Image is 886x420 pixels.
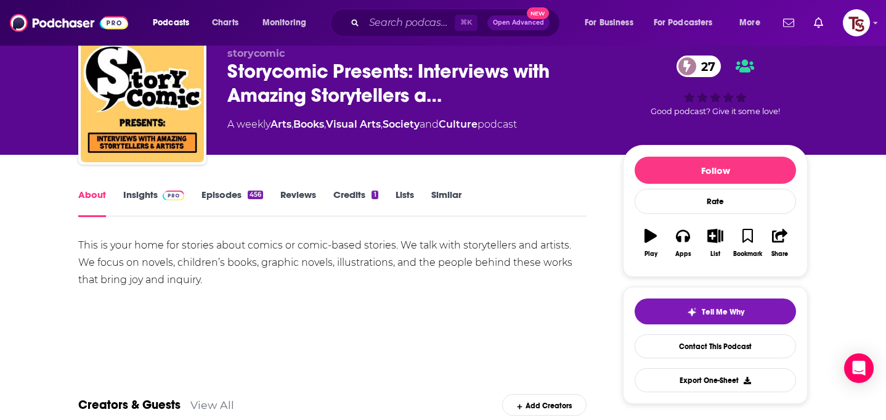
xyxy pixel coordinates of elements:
[677,56,721,77] a: 27
[333,189,378,217] a: Credits1
[326,118,381,130] a: Visual Arts
[635,334,796,358] a: Contact This Podcast
[212,14,238,31] span: Charts
[262,14,306,31] span: Monitoring
[254,13,322,33] button: open menu
[153,14,189,31] span: Podcasts
[635,221,667,265] button: Play
[123,189,184,217] a: InsightsPodchaser Pro
[381,118,383,130] span: ,
[635,368,796,392] button: Export One-Sheet
[699,221,731,265] button: List
[764,221,796,265] button: Share
[280,189,316,217] a: Reviews
[420,118,439,130] span: and
[651,107,780,116] span: Good podcast? Give it some love!
[771,250,788,258] div: Share
[843,9,870,36] button: Show profile menu
[778,12,799,33] a: Show notifications dropdown
[293,118,324,130] a: Books
[78,189,106,217] a: About
[635,189,796,214] div: Rate
[144,13,205,33] button: open menu
[654,14,713,31] span: For Podcasters
[291,118,293,130] span: ,
[710,250,720,258] div: List
[78,237,587,289] div: This is your home for stories about comics or comic-based stories. We talk with storytellers and ...
[702,307,744,317] span: Tell Me Why
[635,299,796,324] button: tell me why sparkleTell Me Why
[731,221,763,265] button: Bookmark
[644,250,657,258] div: Play
[843,9,870,36] span: Logged in as TvSMediaGroup
[687,307,697,317] img: tell me why sparkle
[342,9,572,37] div: Search podcasts, credits, & more...
[843,9,870,36] img: User Profile
[383,118,420,130] a: Society
[493,20,544,26] span: Open Advanced
[576,13,649,33] button: open menu
[431,189,461,217] a: Similar
[487,15,550,30] button: Open AdvancedNew
[739,14,760,31] span: More
[396,189,414,217] a: Lists
[585,14,633,31] span: For Business
[364,13,455,33] input: Search podcasts, credits, & more...
[844,353,874,383] div: Open Intercom Messenger
[646,13,731,33] button: open menu
[270,118,291,130] a: Arts
[372,191,378,199] div: 1
[190,398,234,411] a: View All
[439,118,478,130] a: Culture
[675,250,691,258] div: Apps
[527,7,549,19] span: New
[324,118,326,130] span: ,
[689,56,721,77] span: 27
[809,12,828,33] a: Show notifications dropdown
[623,47,808,124] div: 27Good podcast? Give it some love!
[163,191,184,200] img: Podchaser Pro
[201,189,263,217] a: Episodes456
[455,15,478,31] span: ⌘ K
[78,397,181,413] a: Creators & Guests
[227,47,285,59] span: storycomic
[248,191,263,199] div: 456
[733,250,762,258] div: Bookmark
[204,13,246,33] a: Charts
[502,394,587,416] div: Add Creators
[227,117,517,132] div: A weekly podcast
[667,221,699,265] button: Apps
[10,11,128,35] img: Podchaser - Follow, Share and Rate Podcasts
[81,39,204,162] img: Storycomic Presents: Interviews with Amazing Storytellers and Artists
[731,13,776,33] button: open menu
[635,157,796,184] button: Follow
